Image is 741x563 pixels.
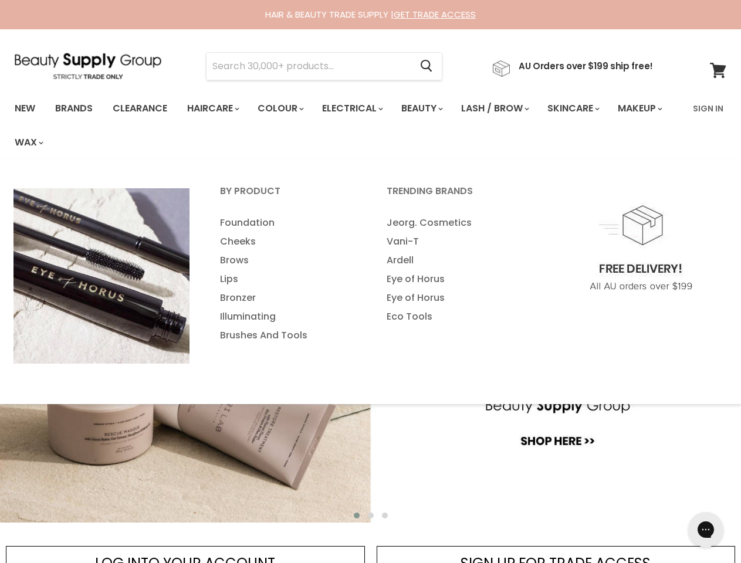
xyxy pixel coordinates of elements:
a: Brushes And Tools [205,326,370,345]
a: Jeorg. Cosmetics [372,213,536,232]
a: Skincare [539,96,607,121]
form: Product [206,52,442,80]
a: Eye of Horus [372,270,536,289]
a: Electrical [313,96,390,121]
a: Foundation [205,213,370,232]
a: Illuminating [205,307,370,326]
a: Wax [6,130,50,155]
a: Haircare [178,96,246,121]
a: GET TRADE ACCESS [394,8,476,21]
a: Trending Brands [372,182,536,211]
input: Search [207,53,411,80]
a: Brands [46,96,101,121]
button: Search [411,53,442,80]
ul: Main menu [372,213,536,326]
a: Clearance [104,96,176,121]
a: Colour [249,96,311,121]
a: Eco Tools [372,307,536,326]
a: New [6,96,44,121]
a: Makeup [609,96,669,121]
a: Sign In [686,96,730,121]
a: Lips [205,270,370,289]
a: Beauty [393,96,450,121]
a: Ardell [372,251,536,270]
a: By Product [205,182,370,211]
a: Cheeks [205,232,370,251]
a: Bronzer [205,289,370,307]
ul: Main menu [205,213,370,345]
ul: Main menu [6,91,686,160]
a: Brows [205,251,370,270]
a: Eye of Horus [372,289,536,307]
iframe: Gorgias live chat messenger [682,508,729,551]
a: Lash / Brow [452,96,536,121]
a: Vani-T [372,232,536,251]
